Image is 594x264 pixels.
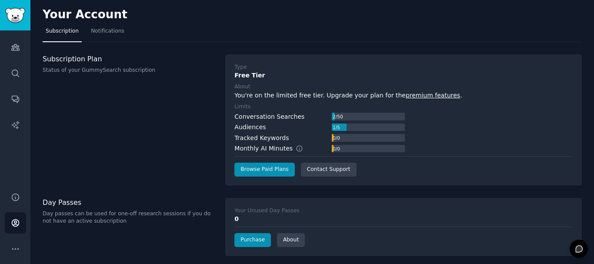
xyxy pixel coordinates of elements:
[88,24,127,42] a: Notifications
[234,103,250,111] div: Limits
[332,145,340,153] div: 0 / 0
[332,124,340,131] div: 1 / 5
[234,63,247,71] div: Type
[234,163,294,177] a: Browse Paid Plans
[234,123,266,132] div: Audiences
[43,198,216,207] h3: Day Passes
[234,207,299,215] div: Your Unused Day Passes
[234,144,312,153] div: Monthly AI Minutes
[46,27,79,35] span: Subscription
[43,210,216,225] p: Day passes can be used for one-off research sessions if you do not have an active subscription
[234,233,271,247] a: Purchase
[332,113,344,120] div: 2 / 50
[234,71,573,80] div: Free Tier
[406,92,460,99] a: premium features
[332,134,340,142] div: 0 / 0
[43,8,127,22] h2: Your Account
[234,112,304,121] div: Conversation Searches
[91,27,124,35] span: Notifications
[43,24,82,42] a: Subscription
[234,214,573,224] div: 0
[301,163,357,177] a: Contact Support
[277,233,305,247] a: About
[43,54,216,63] h3: Subscription Plan
[234,134,289,143] div: Tracked Keywords
[234,83,250,91] div: About
[5,8,25,23] img: GummySearch logo
[234,91,573,100] div: You're on the limited free tier. Upgrade your plan for the .
[43,67,216,74] p: Status of your GummySearch subscription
